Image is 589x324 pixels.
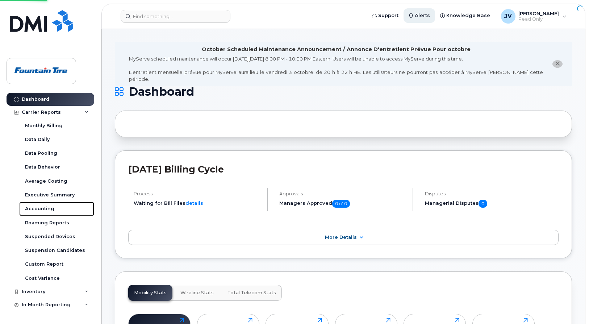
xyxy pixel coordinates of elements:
[180,290,214,296] span: Wireline Stats
[332,200,350,208] span: 0 of 0
[325,234,357,240] span: More Details
[134,191,261,196] h4: Process
[128,164,559,175] h2: [DATE] Billing Cycle
[134,200,261,207] li: Waiting for Bill Files
[425,200,559,208] h5: Managerial Disputes
[552,60,563,68] button: close notification
[185,200,203,206] a: details
[129,55,543,82] div: MyServe scheduled maintenance will occur [DATE][DATE] 8:00 PM - 10:00 PM Eastern. Users will be u...
[279,200,406,208] h5: Managers Approved
[129,86,194,97] span: Dashboard
[279,191,406,196] h4: Approvals
[557,292,584,319] iframe: Messenger Launcher
[202,46,471,53] div: October Scheduled Maintenance Announcement / Annonce D'entretient Prévue Pour octobre
[479,200,487,208] span: 0
[227,290,276,296] span: Total Telecom Stats
[425,191,559,196] h4: Disputes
